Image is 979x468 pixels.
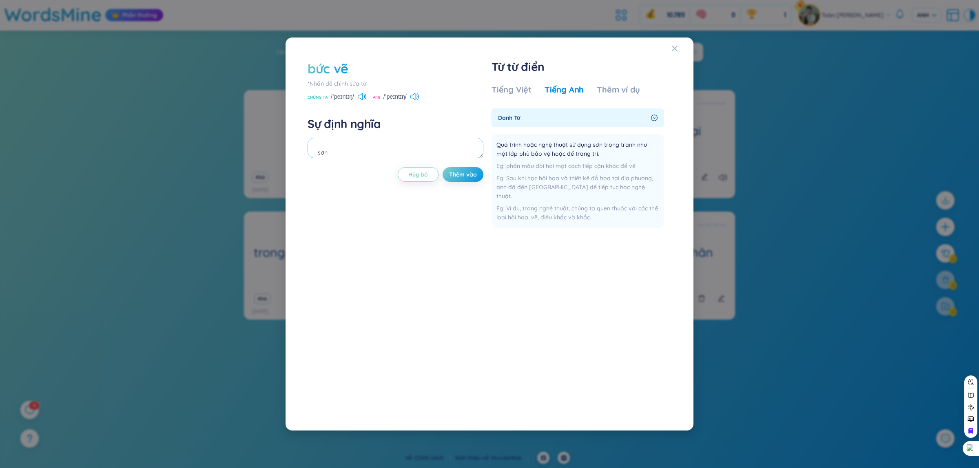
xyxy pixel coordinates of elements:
font: Thêm ví dụ [597,84,640,95]
font: Anh [373,95,380,100]
font: Sự định nghĩa [308,117,381,131]
font: *Nhấn để chỉnh sửa từ [308,80,366,87]
font: Thêm vào [449,171,477,178]
font: phấn màu đòi hỏi một cách tiếp cận khác để vẽ [506,162,636,170]
font: Từ từ điển [492,60,545,74]
font: /ˈpeɪntɪŋ/ [331,93,354,100]
font: bức vẽ [308,60,348,77]
span: vòng tròn bên phải [651,115,658,121]
textarea: sơn [308,138,483,158]
font: CHÚNG TA [308,95,328,100]
font: Sau khi học hội họa và thiết kế đồ họa tại địa phương, anh đã đến [GEOGRAPHIC_DATA] để tiếp tục h... [496,174,653,200]
font: Quá trình hoặc nghệ thuật sử dụng sơn trong tranh như một lớp phủ bảo vệ hoặc để trang trí. [496,141,649,157]
font: Hủy bỏ [408,171,428,178]
font: Ví dụ, trong nghệ thuật, chúng ta quen thuộc với các thể loại hội họa, vẽ, điêu khắc và khắc. [496,205,658,221]
font: Tiếng Anh [545,84,584,95]
font: Tiếng Việt [492,84,532,95]
button: Đóng [671,38,693,60]
font: danh từ [498,114,520,121]
font: /ˈpeɪntɪŋ/ [383,93,407,100]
